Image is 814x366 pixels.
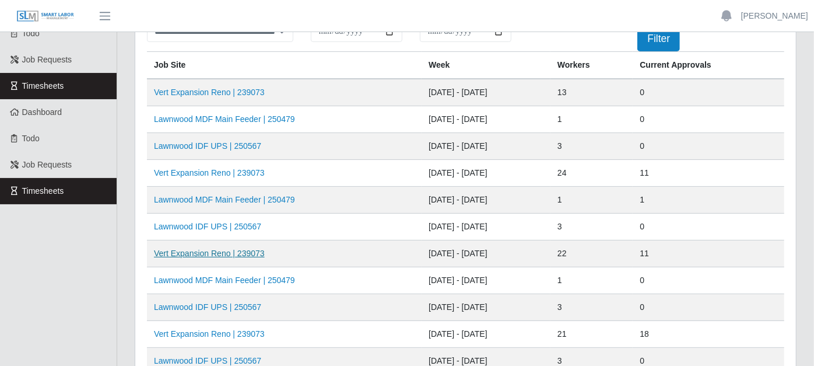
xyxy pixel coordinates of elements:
td: 0 [633,267,784,294]
span: Job Requests [22,160,72,169]
a: Lawnwood IDF UPS | 250567 [154,222,261,231]
td: [DATE] - [DATE] [422,79,550,106]
td: [DATE] - [DATE] [422,267,550,294]
a: Vert Expansion Reno | 239073 [154,329,265,339]
td: 11 [633,240,784,267]
td: 11 [633,160,784,187]
td: 1 [550,187,633,214]
td: 22 [550,240,633,267]
td: 18 [633,321,784,348]
td: 13 [550,79,633,106]
td: 3 [550,294,633,321]
th: job site [147,52,422,79]
a: [PERSON_NAME] [741,10,808,22]
td: [DATE] - [DATE] [422,321,550,348]
th: Current Approvals [633,52,784,79]
td: [DATE] - [DATE] [422,133,550,160]
a: Lawnwood MDF Main Feeder | 250479 [154,195,295,204]
td: 3 [550,214,633,240]
a: Vert Expansion Reno | 239073 [154,249,265,258]
td: 1 [550,267,633,294]
img: SLM Logo [16,10,75,23]
span: Timesheets [22,81,64,90]
th: Workers [550,52,633,79]
a: Lawnwood MDF Main Feeder | 250479 [154,276,295,285]
td: [DATE] - [DATE] [422,214,550,240]
td: 0 [633,133,784,160]
span: Dashboard [22,107,62,117]
a: Lawnwood IDF UPS | 250567 [154,141,261,151]
td: [DATE] - [DATE] [422,160,550,187]
td: [DATE] - [DATE] [422,106,550,133]
span: Timesheets [22,186,64,196]
a: Vert Expansion Reno | 239073 [154,168,265,177]
td: [DATE] - [DATE] [422,294,550,321]
a: Lawnwood IDF UPS | 250567 [154,302,261,312]
th: Week [422,52,550,79]
td: 0 [633,106,784,133]
span: Todo [22,29,40,38]
td: [DATE] - [DATE] [422,240,550,267]
a: Vert Expansion Reno | 239073 [154,88,265,97]
td: 3 [550,133,633,160]
span: Job Requests [22,55,72,64]
td: 0 [633,294,784,321]
td: 21 [550,321,633,348]
td: 0 [633,79,784,106]
button: Filter [637,26,680,51]
td: 0 [633,214,784,240]
td: 24 [550,160,633,187]
a: Lawnwood MDF Main Feeder | 250479 [154,114,295,124]
a: Lawnwood IDF UPS | 250567 [154,356,261,365]
span: Todo [22,134,40,143]
td: 1 [550,106,633,133]
td: 1 [633,187,784,214]
td: [DATE] - [DATE] [422,187,550,214]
